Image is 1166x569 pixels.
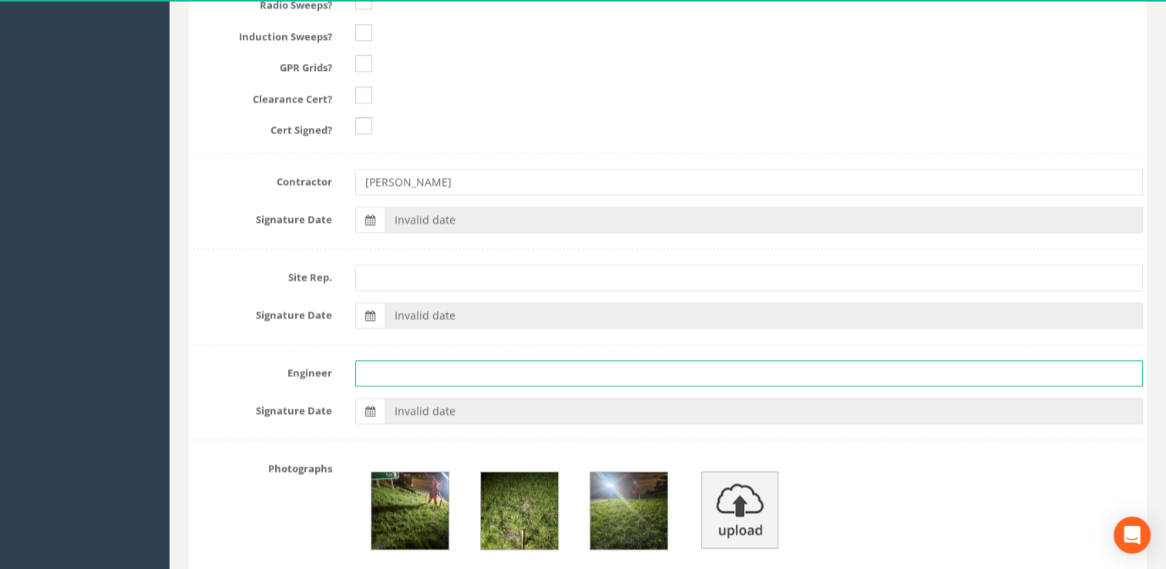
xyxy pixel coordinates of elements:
label: Clearance Cert? [181,86,344,106]
label: Cert Signed? [181,117,344,137]
label: Photographs [181,456,344,476]
label: Engineer [181,360,344,380]
img: upload_icon.png [701,471,778,548]
img: cbef2afb-a728-a120-f067-9c3eeff697be_84d2535a-4f2e-fc49-08af-c538c8e1935b_thumb.jpg [481,472,558,549]
label: Contractor [181,169,344,189]
label: Signature Date [181,302,344,322]
div: Open Intercom Messenger [1114,517,1151,554]
label: Signature Date [181,207,344,227]
label: Induction Sweeps? [181,24,344,44]
img: cbef2afb-a728-a120-f067-9c3eeff697be_03fd65e6-7d92-a0eb-156c-6e7c2cf4351b_thumb.jpg [371,472,449,549]
label: GPR Grids? [181,55,344,75]
img: cbef2afb-a728-a120-f067-9c3eeff697be_0adfe06a-8d1b-cfd3-8f4f-799dd2834720_thumb.jpg [590,472,667,549]
label: Site Rep. [181,264,344,284]
label: Signature Date [181,398,344,418]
